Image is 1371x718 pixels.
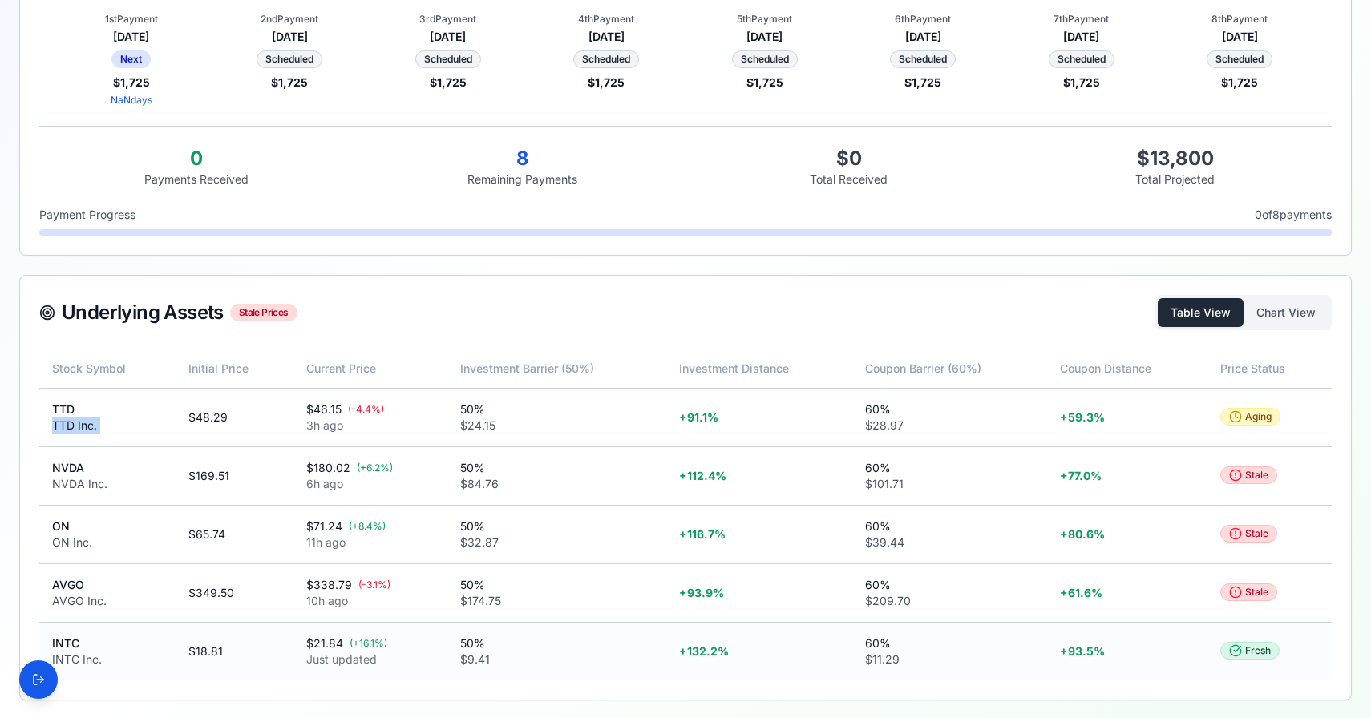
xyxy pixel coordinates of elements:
span: Stale [1245,469,1268,482]
div: $9.41 [460,651,653,668]
div: [DATE] [375,29,521,45]
div: Payments Received [39,171,353,188]
div: 60% [865,401,1034,417]
div: 10h ago [306,593,435,609]
div: 6h ago [306,476,435,492]
div: Scheduled [890,50,956,68]
span: ( -4.4 %) [348,403,384,416]
span: + 77.0 % [1060,469,1102,482]
div: $ 13,800 [1018,146,1332,171]
div: $ 0 [692,146,1005,171]
div: NVDA Inc. [52,476,163,492]
th: Price Status [1207,349,1332,388]
div: [DATE] [1009,29,1155,45]
div: $180.02 [306,460,435,476]
div: Stale Prices [230,304,297,321]
th: Coupon Barrier (60%) [852,349,1047,388]
div: [DATE] [692,29,838,45]
div: $11.29 [865,651,1034,668]
div: Scheduled [573,50,639,68]
span: + 93.5 % [1060,644,1105,658]
span: Payment Progress [39,207,135,223]
div: $ 1,725 [534,75,680,91]
div: $32.87 [460,534,653,551]
th: Current Price [293,349,447,388]
div: Total Received [692,171,1005,188]
span: + 93.9 % [679,586,724,599]
div: Remaining Payments [366,171,679,188]
div: TTD Inc. [52,417,163,434]
div: $338.79 [306,577,435,593]
div: 3rd Payment [375,13,521,26]
div: $ 1,725 [375,75,521,91]
div: 50% [460,401,653,417]
div: Next [111,50,151,68]
span: Fresh [1245,644,1271,657]
div: 50% [460,635,653,651]
div: 8th Payment [1167,13,1313,26]
div: Scheduled [415,50,481,68]
div: 50% [460,460,653,476]
div: 5th Payment [692,13,838,26]
div: INTC Inc. [52,651,163,668]
span: + 112.4 % [679,469,726,482]
div: $ 1,725 [1009,75,1155,91]
span: + 116.7 % [679,527,726,541]
div: NaN days [59,94,204,107]
span: + 91.1 % [679,410,718,424]
div: 8 [366,146,679,171]
span: ( + 6.2 %) [357,462,393,474]
span: + 80.6 % [1060,527,1105,541]
div: $39.44 [865,534,1034,551]
div: Scheduled [1049,50,1114,68]
div: 50% [460,518,653,534]
span: Stale [1245,527,1268,540]
th: Coupon Distance [1047,349,1207,388]
div: $174.75 [460,593,653,609]
span: 0 of 8 payments [1255,207,1332,223]
th: Stock Symbol [39,349,176,388]
div: 3h ago [306,417,435,434]
div: 60% [865,577,1034,593]
span: ( -3.1 %) [358,579,390,591]
span: Aging [1245,410,1272,423]
span: + 59.3 % [1060,410,1105,424]
div: $ 1,725 [217,75,363,91]
div: Just updated [306,651,435,668]
div: $84.76 [460,476,653,492]
div: Scheduled [1207,50,1272,68]
div: 6th Payment [851,13,997,26]
div: [DATE] [851,29,997,45]
div: [DATE] [534,29,680,45]
div: $ 1,725 [851,75,997,91]
div: [DATE] [217,29,363,45]
span: + 61.6 % [1060,586,1102,599]
div: 60% [865,460,1034,476]
div: 11h ago [306,534,435,551]
div: 7th Payment [1009,13,1155,26]
td: $169.51 [176,446,293,505]
th: Investment Distance [666,349,852,388]
div: 4th Payment [534,13,680,26]
div: 50% [460,577,653,593]
div: TTD [52,401,163,417]
div: 60% [865,518,1034,534]
div: $ 1,725 [1167,75,1313,91]
div: $28.97 [865,417,1034,434]
div: [DATE] [1167,29,1313,45]
div: Total Projected [1018,171,1332,188]
div: Scheduled [732,50,798,68]
div: 2nd Payment [217,13,363,26]
span: + 132.2 % [679,644,729,658]
div: AVGO [52,577,163,593]
div: $209.70 [865,593,1034,609]
td: $48.29 [176,388,293,446]
button: Table View [1158,298,1244,327]
div: ON Inc. [52,534,163,551]
div: 1st Payment [59,13,204,26]
td: $349.50 [176,563,293,622]
th: Initial Price [176,349,293,388]
span: ( + 8.4 %) [349,520,386,533]
td: $65.74 [176,505,293,563]
div: AVGO Inc. [52,593,163,609]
